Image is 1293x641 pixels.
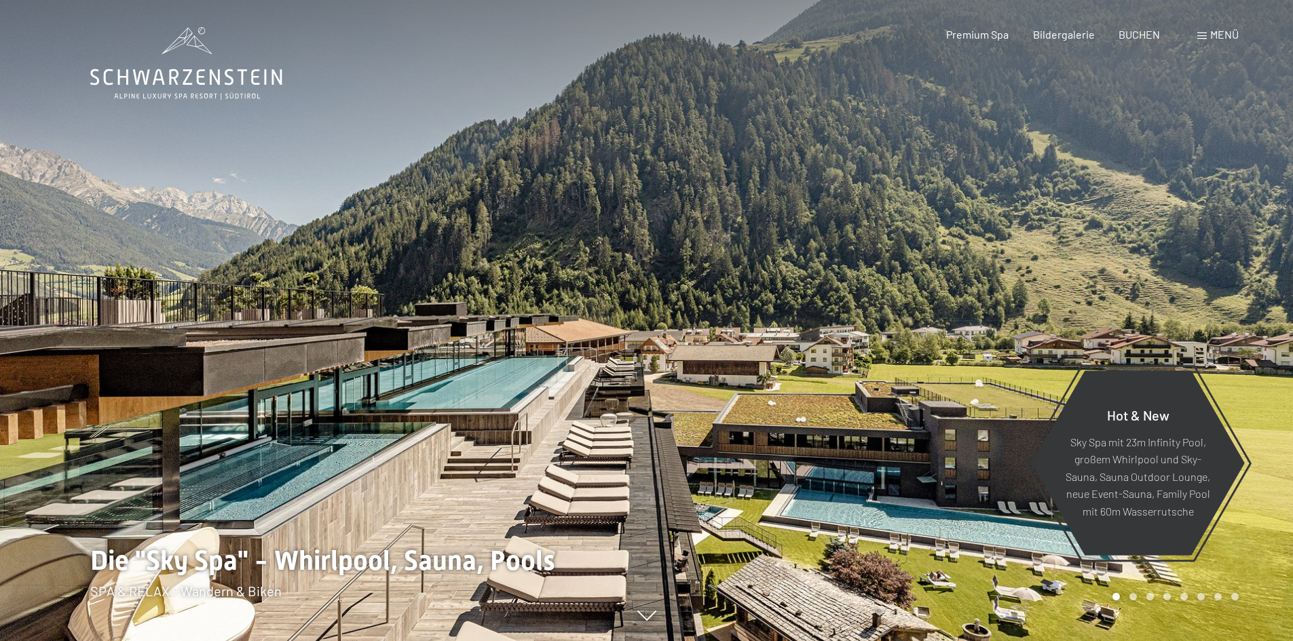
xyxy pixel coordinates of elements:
div: Carousel Page 6 [1197,593,1205,600]
div: Carousel Page 8 [1231,593,1239,600]
div: Carousel Page 1 (Current Slide) [1112,593,1120,600]
div: Carousel Page 2 [1129,593,1137,600]
div: Carousel Page 4 [1163,593,1171,600]
div: Carousel Page 3 [1146,593,1154,600]
span: Hot & New [1107,406,1169,423]
div: Carousel Page 7 [1214,593,1222,600]
span: Menü [1210,28,1239,41]
a: BUCHEN [1119,28,1160,41]
a: Bildergalerie [1033,28,1095,41]
div: Carousel Page 5 [1180,593,1188,600]
p: Sky Spa mit 23m Infinity Pool, großem Whirlpool und Sky-Sauna, Sauna Outdoor Lounge, neue Event-S... [1064,433,1212,520]
a: Hot & New Sky Spa mit 23m Infinity Pool, großem Whirlpool und Sky-Sauna, Sauna Outdoor Lounge, ne... [1030,370,1245,556]
a: Premium Spa [946,28,1009,41]
div: Carousel Pagination [1108,593,1239,600]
